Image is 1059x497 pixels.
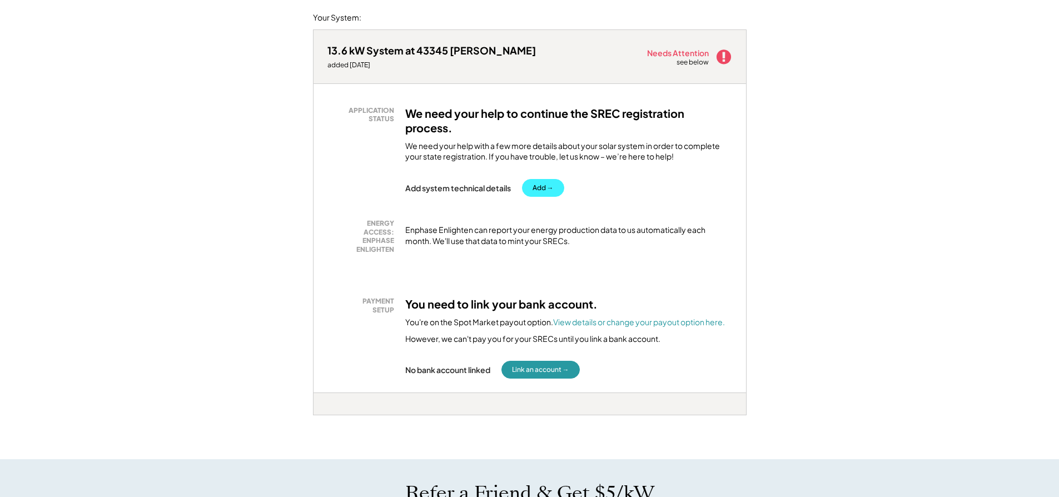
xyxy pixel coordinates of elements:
div: vonisqlg - VA Distributed [313,415,350,420]
div: see below [677,58,710,67]
div: ENERGY ACCESS: ENPHASE ENLIGHTEN [333,219,394,254]
div: You're on the Spot Market payout option. [405,317,725,328]
h3: We need your help to continue the SREC registration process. [405,106,732,135]
div: 13.6 kW System at 43345 [PERSON_NAME] [327,44,536,57]
div: Your System: [313,12,361,23]
button: Add → [522,179,564,197]
div: Needs Attention [647,49,710,57]
div: However, we can't pay you for your SRECs until you link a bank account. [405,334,660,345]
h3: You need to link your bank account. [405,297,598,311]
div: PAYMENT SETUP [333,297,394,314]
div: Enphase Enlighten can report your energy production data to us automatically each month. We'll us... [405,225,732,246]
div: No bank account linked [405,365,490,375]
div: APPLICATION STATUS [333,106,394,123]
div: Add system technical details [405,183,511,193]
button: Link an account → [501,361,580,379]
div: We need your help with a few more details about your solar system in order to complete your state... [405,141,732,162]
div: added [DATE] [327,61,536,69]
a: View details or change your payout option here. [553,317,725,327]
